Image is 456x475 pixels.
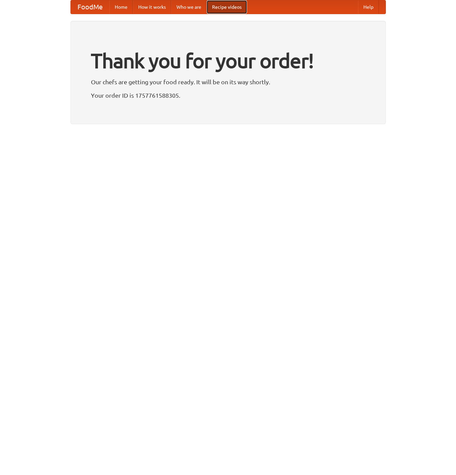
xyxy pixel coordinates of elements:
[91,77,365,87] p: Our chefs are getting your food ready. It will be on its way shortly.
[133,0,171,14] a: How it works
[71,0,109,14] a: FoodMe
[171,0,207,14] a: Who we are
[91,45,365,77] h1: Thank you for your order!
[91,90,365,100] p: Your order ID is 1757761588305.
[358,0,379,14] a: Help
[207,0,247,14] a: Recipe videos
[109,0,133,14] a: Home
